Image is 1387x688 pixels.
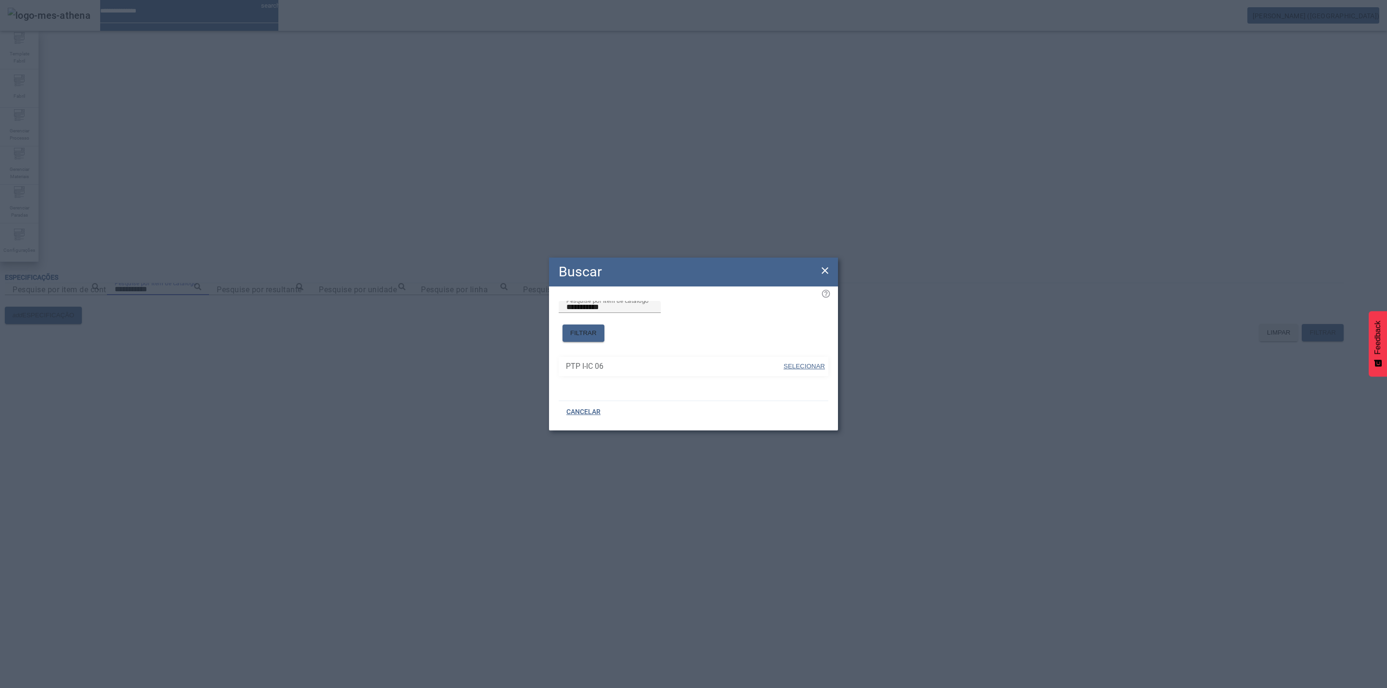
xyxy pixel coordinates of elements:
[783,358,826,375] button: SELECIONAR
[570,328,597,338] span: FILTRAR
[559,261,602,282] h2: Buscar
[566,297,649,304] mat-label: Pesquise por item de catálogo
[784,363,825,370] span: SELECIONAR
[559,403,608,421] button: CANCELAR
[566,407,601,417] span: CANCELAR
[563,325,604,342] button: FILTRAR
[566,361,783,372] span: PTP I-IC 06
[1369,311,1387,376] button: Feedback - Mostrar pesquisa
[1374,321,1382,354] span: Feedback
